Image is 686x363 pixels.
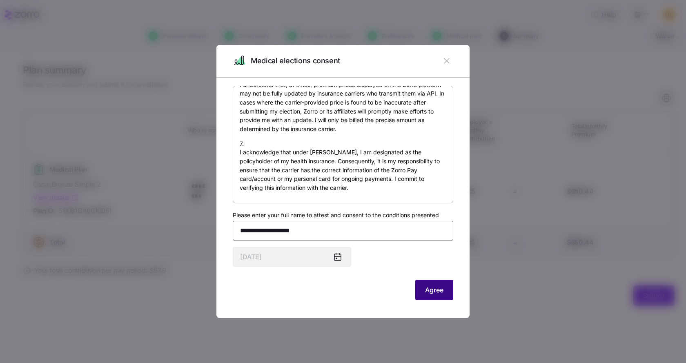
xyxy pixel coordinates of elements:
p: 6. I understand that, at times, premium prices displayed on the Zorro platform may not be fully u... [240,71,446,134]
span: Agree [425,285,443,295]
button: Agree [415,280,453,300]
label: Please enter your full name to attest and consent to the conditions presented [233,211,439,220]
input: MM/DD/YYYY [233,247,351,267]
p: 7. I acknowledge that under [PERSON_NAME], I am designated as the policyholder of my health insur... [240,139,446,192]
span: Medical elections consent [251,55,340,67]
